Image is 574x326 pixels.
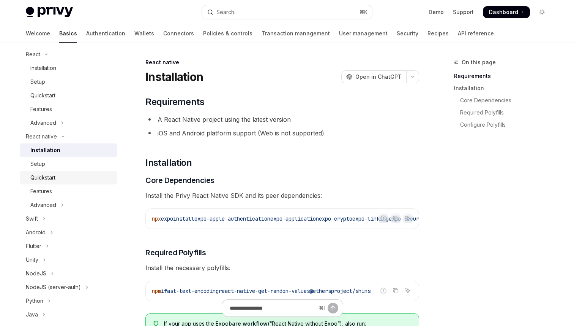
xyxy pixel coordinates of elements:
span: On this page [462,58,496,67]
button: Toggle Advanced section [20,198,117,212]
a: Required Polyfills [454,107,554,119]
span: expo-crypto [319,215,352,222]
button: Send message [328,303,338,313]
div: Android [26,228,46,237]
div: NodeJS (server-auth) [26,283,81,292]
button: Toggle dark mode [536,6,548,18]
h1: Installation [145,70,203,84]
span: ⌘ K [360,9,367,15]
div: Features [30,105,52,114]
span: fast-text-encoding [164,288,219,294]
button: Toggle Advanced section [20,116,117,130]
span: expo-apple-authentication [194,215,270,222]
a: Connectors [163,24,194,43]
a: Demo [429,8,444,16]
div: Setup [30,77,45,86]
a: Authentication [86,24,125,43]
a: Support [453,8,474,16]
div: React native [26,132,57,141]
div: Swift [26,214,38,223]
span: react-native-get-random-values [219,288,310,294]
div: Advanced [30,118,56,127]
a: Installation [20,143,117,157]
span: install [173,215,194,222]
button: Ask AI [403,286,413,296]
input: Ask a question... [230,300,316,316]
button: Copy the contents from the code block [391,213,401,223]
button: Toggle NodeJS section [20,267,117,280]
button: Toggle NodeJS (server-auth) section [20,280,117,294]
a: Installation [20,61,117,75]
div: Java [26,310,38,319]
span: Core Dependencies [145,175,214,186]
a: Core Dependencies [454,94,554,107]
div: Installation [30,64,56,73]
a: User management [339,24,388,43]
span: expo-application [270,215,319,222]
span: npx [152,215,161,222]
span: Install the Privy React Native SDK and its peer dependencies: [145,190,419,201]
button: Report incorrect code [378,286,388,296]
a: Configure Polyfills [454,119,554,131]
a: Dashboard [483,6,530,18]
button: Toggle Python section [20,294,117,308]
div: Unity [26,255,38,264]
a: Wallets [134,24,154,43]
button: Toggle Android section [20,226,117,239]
span: Requirements [145,96,204,108]
a: Requirements [454,70,554,82]
a: Installation [454,82,554,94]
a: Welcome [26,24,50,43]
span: i [161,288,164,294]
button: Toggle Swift section [20,212,117,226]
button: Toggle React native section [20,130,117,143]
div: Search... [216,8,238,17]
a: API reference [458,24,494,43]
span: expo-secure-store [389,215,440,222]
div: Python [26,296,43,305]
span: Installation [145,157,192,169]
span: Open in ChatGPT [355,73,402,81]
div: Installation [30,146,60,155]
span: expo-linking [352,215,389,222]
li: iOS and Android platform support (Web is not supported) [145,128,419,138]
img: light logo [26,7,73,17]
a: Setup [20,157,117,171]
div: React native [145,59,419,66]
div: Quickstart [30,91,55,100]
span: Dashboard [489,8,518,16]
a: Features [20,102,117,116]
a: Features [20,184,117,198]
button: Toggle Java section [20,308,117,321]
div: Quickstart [30,173,55,182]
span: Required Polyfills [145,247,206,258]
div: Features [30,187,52,196]
button: Toggle Unity section [20,253,117,267]
a: Policies & controls [203,24,252,43]
button: Report incorrect code [378,213,388,223]
button: Open in ChatGPT [341,70,406,83]
a: Basics [59,24,77,43]
div: Flutter [26,242,41,251]
button: Toggle Flutter section [20,239,117,253]
div: NodeJS [26,269,46,278]
div: Advanced [30,200,56,210]
button: Copy the contents from the code block [391,286,401,296]
a: Recipes [427,24,449,43]
span: expo [161,215,173,222]
div: Setup [30,159,45,169]
span: Install the necessary polyfills: [145,262,419,273]
a: Quickstart [20,89,117,102]
a: Transaction management [262,24,330,43]
button: Ask AI [403,213,413,223]
span: npm [152,288,161,294]
span: @ethersproject/shims [310,288,371,294]
li: A React Native project using the latest version [145,114,419,125]
a: Quickstart [20,171,117,184]
button: Open search [202,5,372,19]
a: Setup [20,75,117,89]
a: Security [397,24,418,43]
